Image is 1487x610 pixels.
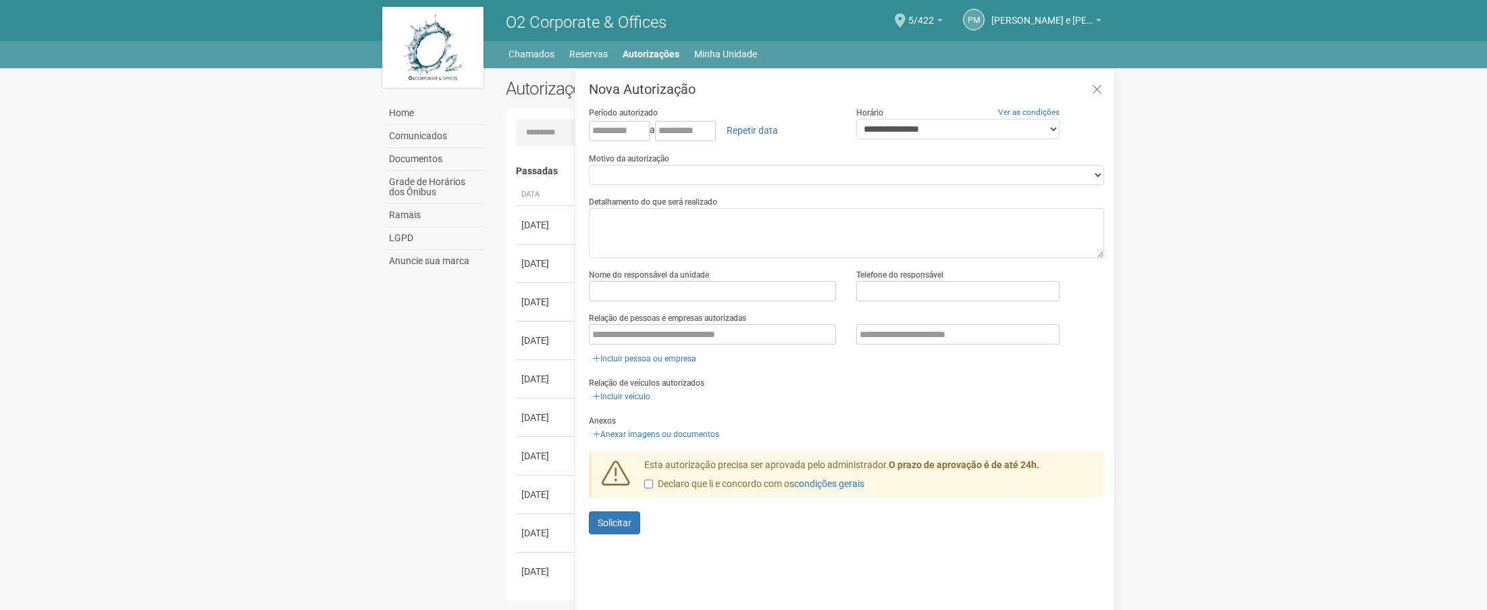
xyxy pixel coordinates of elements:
[521,334,571,347] div: [DATE]
[856,269,943,281] label: Telefone do responsável
[589,107,658,119] label: Período autorizado
[521,526,571,540] div: [DATE]
[521,449,571,463] div: [DATE]
[589,269,709,281] label: Nome do responsável da unidade
[589,415,616,427] label: Anexos
[963,9,985,30] a: PM
[382,7,484,88] img: logo.jpg
[386,171,486,204] a: Grade de Horários dos Ônibus
[589,196,717,208] label: Detalhamento do que será realizado
[386,102,486,125] a: Home
[521,488,571,501] div: [DATE]
[991,2,1093,26] span: Pedro Miguel Lauria Meira e Sá
[889,459,1039,470] strong: O prazo de aprovação é de até 24h.
[598,517,631,528] span: Solicitar
[589,312,746,324] label: Relação de pessoas e empresas autorizadas
[908,2,934,26] span: 5/422
[589,153,669,165] label: Motivo da autorização
[589,427,723,442] a: Anexar imagens ou documentos
[569,45,608,63] a: Reservas
[386,250,486,272] a: Anuncie sua marca
[506,13,667,32] span: O2 Corporate & Offices
[386,227,486,250] a: LGPD
[589,82,1104,96] h3: Nova Autorização
[589,351,700,366] a: Incluir pessoa ou empresa
[644,480,653,488] input: Declaro que li e concordo com oscondições gerais
[623,45,679,63] a: Autorizações
[589,511,640,534] button: Solicitar
[521,218,571,232] div: [DATE]
[589,377,704,389] label: Relação de veículos autorizados
[386,148,486,171] a: Documentos
[386,125,486,148] a: Comunicados
[521,565,571,578] div: [DATE]
[516,166,1095,176] h4: Passadas
[521,295,571,309] div: [DATE]
[794,478,864,489] a: condições gerais
[694,45,757,63] a: Minha Unidade
[521,372,571,386] div: [DATE]
[908,17,943,28] a: 5/422
[521,411,571,424] div: [DATE]
[521,257,571,270] div: [DATE]
[508,45,554,63] a: Chamados
[634,459,1104,498] div: Esta autorização precisa ser aprovada pelo administrador.
[718,119,787,142] a: Repetir data
[998,107,1060,117] a: Ver as condições
[386,204,486,227] a: Ramais
[589,389,654,404] a: Incluir veículo
[506,78,795,99] h2: Autorizações
[516,184,577,206] th: Data
[856,107,883,119] label: Horário
[589,119,837,142] div: a
[644,478,864,491] label: Declaro que li e concordo com os
[991,17,1101,28] a: [PERSON_NAME] e [PERSON_NAME]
